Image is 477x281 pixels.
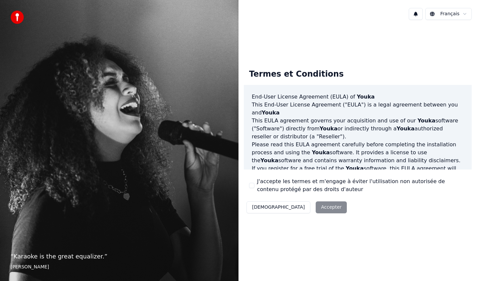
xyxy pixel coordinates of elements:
footer: [PERSON_NAME] [11,264,228,270]
span: Youka [357,94,375,100]
span: Youka [260,157,278,164]
span: Youka [346,165,364,172]
label: J'accepte les termes et m'engage à éviter l'utilisation non autorisée de contenu protégé par des ... [257,177,466,193]
img: youka [11,11,24,24]
span: Youka [397,125,414,132]
span: Youka [417,117,435,124]
span: Youka [262,109,280,116]
p: “ Karaoke is the great equalizer. ” [11,252,228,261]
h3: End-User License Agreement (EULA) of [252,93,464,101]
p: If you register for a free trial of the software, this EULA agreement will also govern that trial... [252,165,464,196]
p: This End-User License Agreement ("EULA") is a legal agreement between you and [252,101,464,117]
p: This EULA agreement governs your acquisition and use of our software ("Software") directly from o... [252,117,464,141]
button: [DEMOGRAPHIC_DATA] [246,201,310,213]
div: Termes et Conditions [244,64,349,85]
span: Youka [312,149,330,156]
p: Please read this EULA agreement carefully before completing the installation process and using th... [252,141,464,165]
span: Youka [320,125,338,132]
